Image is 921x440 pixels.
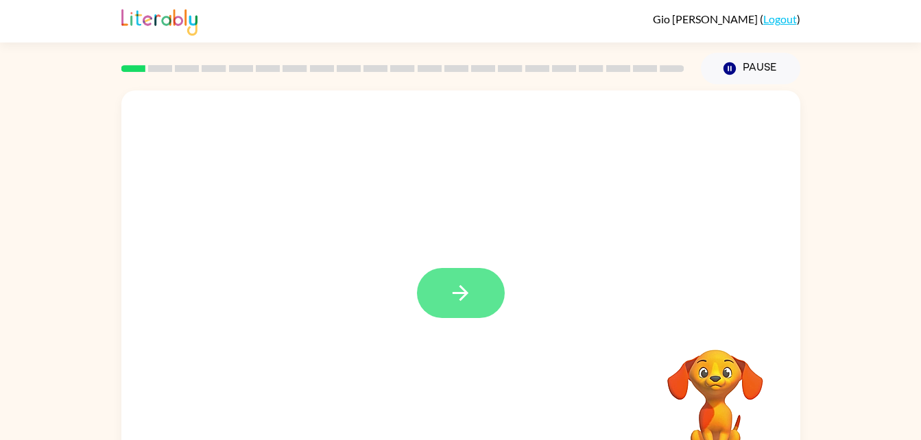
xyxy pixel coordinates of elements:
[121,5,198,36] img: Literably
[763,12,797,25] a: Logout
[653,12,800,25] div: ( )
[653,12,760,25] span: Gio [PERSON_NAME]
[701,53,800,84] button: Pause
